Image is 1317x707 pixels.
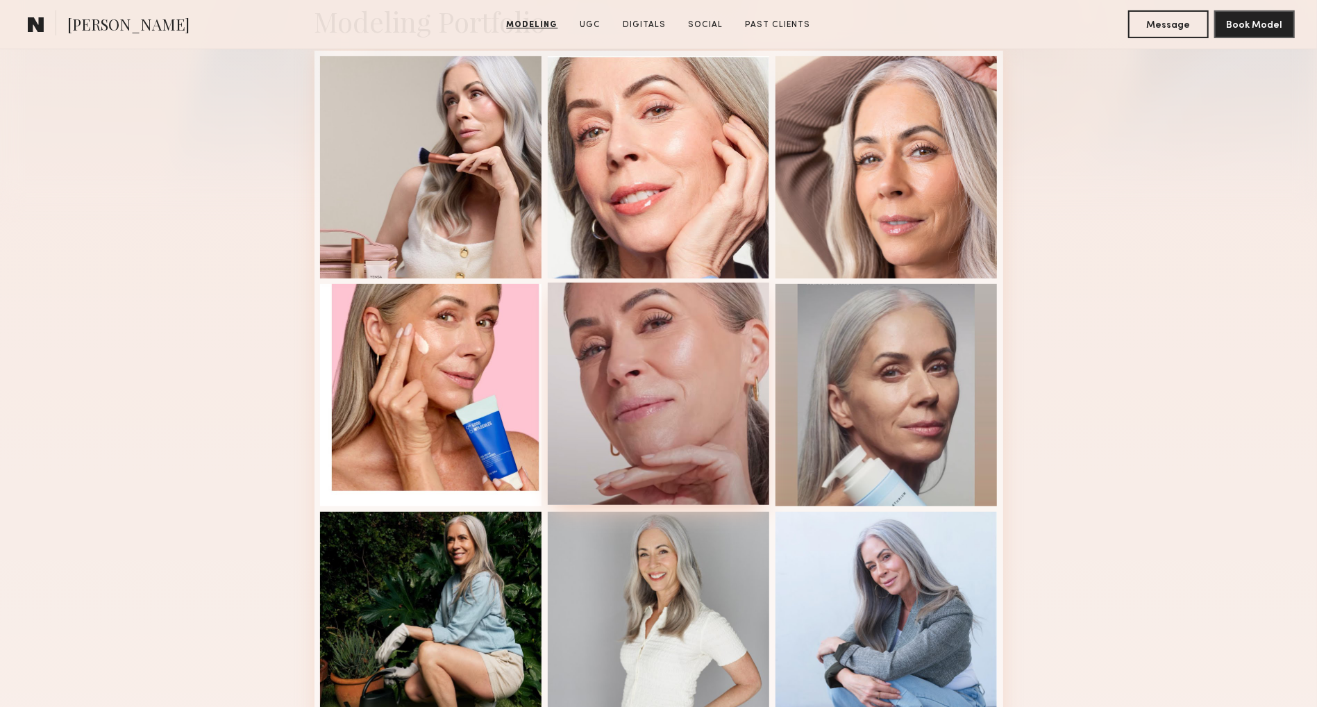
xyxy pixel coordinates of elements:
[575,19,607,31] a: UGC
[683,19,729,31] a: Social
[1128,10,1209,38] button: Message
[501,19,564,31] a: Modeling
[618,19,672,31] a: Digitals
[67,14,190,38] span: [PERSON_NAME]
[1214,10,1295,38] button: Book Model
[1214,18,1295,30] a: Book Model
[740,19,816,31] a: Past Clients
